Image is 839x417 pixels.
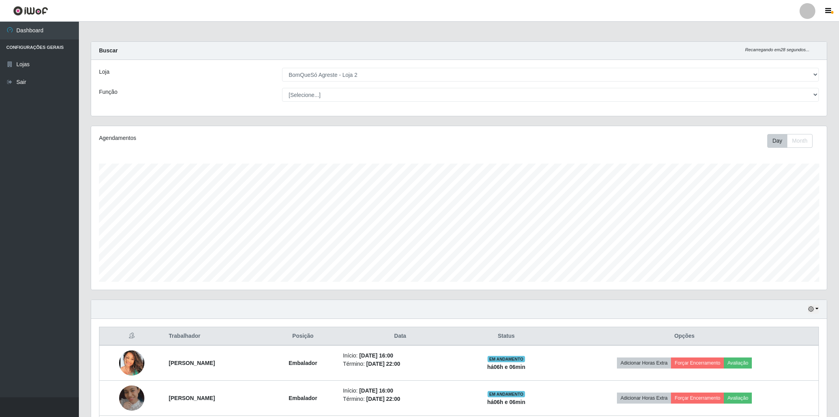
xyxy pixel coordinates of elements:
[289,360,317,366] strong: Embalador
[99,68,109,76] label: Loja
[164,327,268,346] th: Trabalhador
[745,47,809,52] i: Recarregando em 28 segundos...
[289,395,317,401] strong: Embalador
[767,134,819,148] div: Toolbar with button groups
[787,134,813,148] button: Month
[488,391,525,397] span: EM ANDAMENTO
[462,327,551,346] th: Status
[671,357,724,369] button: Forçar Encerramento
[617,393,671,404] button: Adicionar Horas Extra
[487,399,525,405] strong: há 06 h e 06 min
[617,357,671,369] button: Adicionar Horas Extra
[169,360,215,366] strong: [PERSON_NAME]
[267,327,338,346] th: Posição
[343,387,457,395] li: Início:
[343,360,457,368] li: Término:
[550,327,818,346] th: Opções
[724,357,752,369] button: Avaliação
[338,327,462,346] th: Data
[99,88,118,96] label: Função
[724,393,752,404] button: Avaliação
[767,134,787,148] button: Day
[366,396,400,402] time: [DATE] 22:00
[119,385,144,411] img: 1733797233446.jpeg
[343,352,457,360] li: Início:
[359,352,393,359] time: [DATE] 16:00
[359,387,393,394] time: [DATE] 16:00
[169,395,215,401] strong: [PERSON_NAME]
[767,134,813,148] div: First group
[487,364,525,370] strong: há 06 h e 06 min
[13,6,48,16] img: CoreUI Logo
[671,393,724,404] button: Forçar Encerramento
[488,356,525,362] span: EM ANDAMENTO
[99,134,392,142] div: Agendamentos
[366,361,400,367] time: [DATE] 22:00
[119,350,144,376] img: 1712344529045.jpeg
[343,395,457,403] li: Término:
[99,47,118,54] strong: Buscar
